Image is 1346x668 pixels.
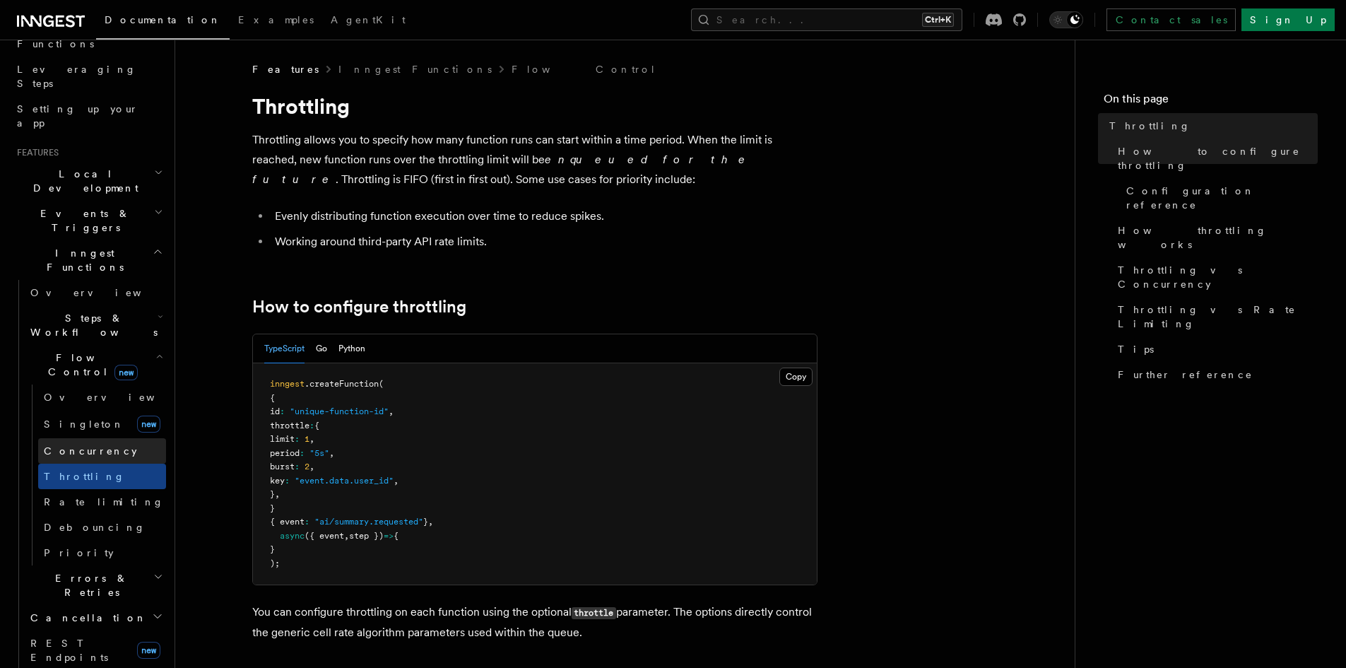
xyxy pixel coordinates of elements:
[271,232,817,252] li: Working around third-party API rate limits.
[38,540,166,566] a: Priority
[11,57,166,96] a: Leveraging Steps
[331,14,406,25] span: AgentKit
[11,206,154,235] span: Events & Triggers
[338,334,365,363] button: Python
[309,448,329,458] span: "5s"
[25,566,166,605] button: Errors & Retries
[137,416,160,433] span: new
[394,531,399,541] span: {
[44,471,125,482] span: Throttling
[344,531,349,541] span: ,
[379,379,384,389] span: (
[428,517,433,527] span: ,
[230,4,322,38] a: Examples
[38,515,166,540] a: Debouncing
[252,602,817,643] p: You can configure throttling on each function using the optional parameter. The options directly ...
[305,379,379,389] span: .createFunction
[922,13,954,27] kbd: Ctrl+K
[1118,144,1318,172] span: How to configure throttling
[1109,119,1191,133] span: Throttling
[44,418,124,430] span: Singleton
[264,334,305,363] button: TypeScript
[305,517,309,527] span: :
[275,489,280,499] span: ,
[1118,263,1318,291] span: Throttling vs Concurrency
[11,240,166,280] button: Inngest Functions
[295,434,300,444] span: :
[322,4,414,38] a: AgentKit
[38,464,166,489] a: Throttling
[252,297,466,317] a: How to configure throttling
[305,434,309,444] span: 1
[96,4,230,40] a: Documentation
[11,201,166,240] button: Events & Triggers
[309,421,314,430] span: :
[338,62,492,76] a: Inngest Functions
[38,385,166,410] a: Overview
[1241,8,1335,31] a: Sign Up
[44,496,164,508] span: Rate limiting
[1106,8,1236,31] a: Contact sales
[252,130,817,189] p: Throttling allows you to specify how many function runs can start within a time period. When the ...
[349,531,384,541] span: step })
[30,287,176,298] span: Overview
[25,351,155,379] span: Flow Control
[25,311,158,339] span: Steps & Workflows
[25,280,166,305] a: Overview
[329,448,334,458] span: ,
[44,392,189,403] span: Overview
[44,547,114,558] span: Priority
[1118,342,1154,356] span: Tips
[295,462,300,471] span: :
[1112,336,1318,362] a: Tips
[1104,90,1318,113] h4: On this page
[309,434,314,444] span: ,
[25,571,153,599] span: Errors & Retries
[1118,303,1318,331] span: Throttling vs Rate Limiting
[1104,113,1318,139] a: Throttling
[779,368,813,386] button: Copy
[1112,218,1318,257] a: How throttling works
[25,345,166,385] button: Flow Controlnew
[316,334,327,363] button: Go
[394,476,399,486] span: ,
[305,462,309,471] span: 2
[1126,184,1318,212] span: Configuration reference
[11,161,166,201] button: Local Development
[38,489,166,515] a: Rate limiting
[44,445,137,457] span: Concurrency
[238,14,314,25] span: Examples
[38,410,166,438] a: Singletonnew
[252,93,817,119] h1: Throttling
[270,558,280,568] span: );
[314,421,319,430] span: {
[285,476,290,486] span: :
[300,448,305,458] span: :
[270,406,280,416] span: id
[30,638,108,663] span: REST Endpoints
[11,167,154,195] span: Local Development
[290,406,389,416] span: "unique-function-id"
[252,62,319,76] span: Features
[1049,11,1083,28] button: Toggle dark mode
[1118,223,1318,252] span: How throttling works
[271,206,817,226] li: Evenly distributing function execution over time to reduce spikes.
[305,531,344,541] span: ({ event
[512,62,656,76] a: Flow Control
[1112,257,1318,297] a: Throttling vs Concurrency
[25,385,166,566] div: Flow Controlnew
[270,379,305,389] span: inngest
[270,503,275,513] span: }
[270,421,309,430] span: throttle
[389,406,394,416] span: ,
[11,96,166,136] a: Setting up your app
[270,434,295,444] span: limit
[270,489,275,499] span: }
[17,64,136,89] span: Leveraging Steps
[105,14,221,25] span: Documentation
[114,365,138,380] span: new
[11,147,59,158] span: Features
[384,531,394,541] span: =>
[309,462,314,471] span: ,
[295,476,394,486] span: "event.data.user_id"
